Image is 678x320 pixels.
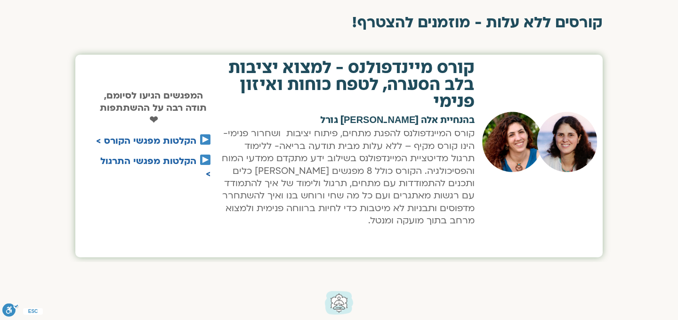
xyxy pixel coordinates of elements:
h2: קורסים ללא עלות - מוזמנים להצטרף! [75,14,603,31]
h2: בהנחיית אלה [PERSON_NAME] גורל [220,115,475,125]
a: הקלטות מפגשי הקורס > [96,135,196,147]
strong: המפגשים הגיעו לסיומם, תודה רבה על ההשתתפות ❤ [100,90,207,127]
p: קורס המיינדפולנס להפגת מתחים, פיתוח יציבות ושחרור פנימי- הינו קורס מקיף – ללא עלות מבית תודעה ברי... [220,127,475,227]
a: הקלטות מפגשי התרגול > [100,155,211,180]
img: ▶️ [200,155,210,165]
h2: קורס מיינדפולנס - למצוא יציבות בלב הסערה, לטפח כוחות ואיזון פנימי [220,59,475,110]
img: ▶️ [200,134,210,145]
